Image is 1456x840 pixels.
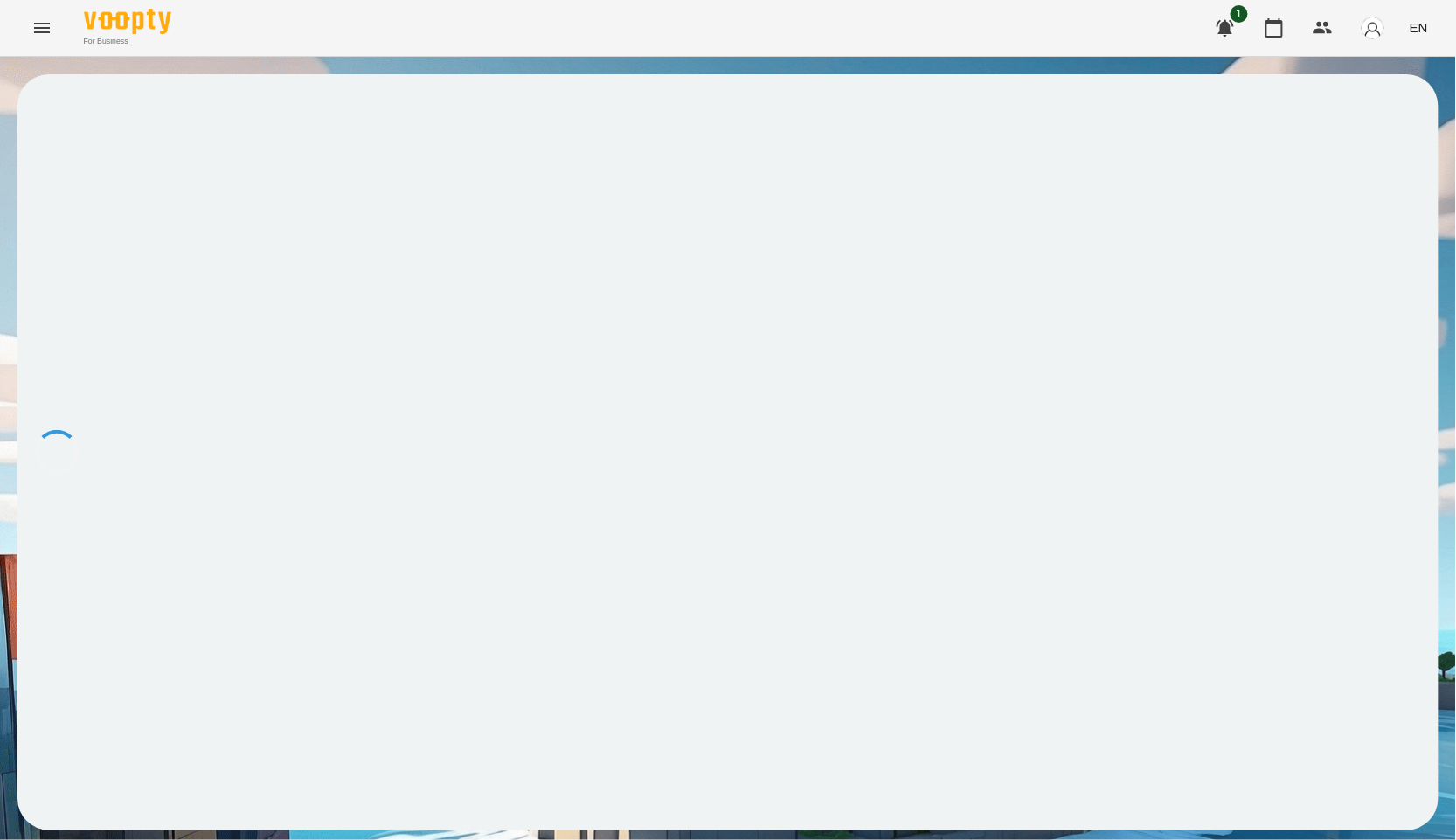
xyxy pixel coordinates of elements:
[1231,5,1248,23] span: 1
[21,7,63,49] button: Menu
[84,9,171,34] img: Voopty Logo
[84,36,171,47] span: For Business
[1410,18,1428,37] span: EN
[1403,11,1435,44] button: EN
[1361,16,1385,40] img: avatar_s.png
